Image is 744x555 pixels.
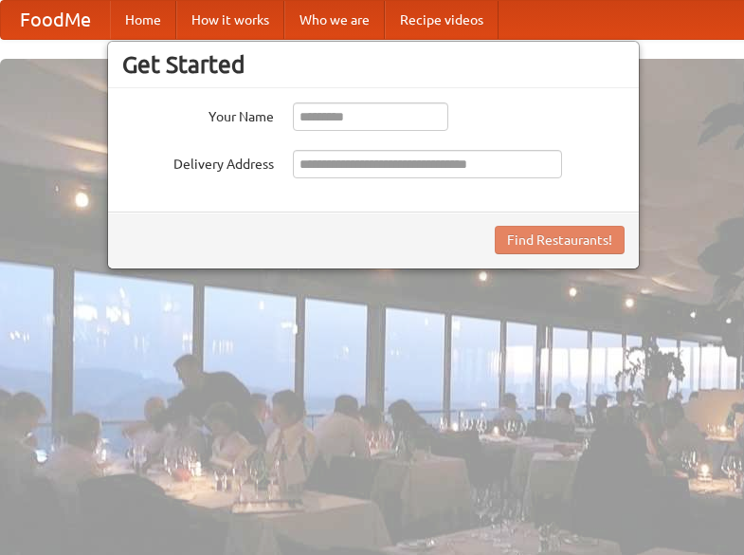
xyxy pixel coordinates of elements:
[110,1,176,39] a: Home
[122,102,274,126] label: Your Name
[176,1,284,39] a: How it works
[122,50,625,79] h3: Get Started
[122,150,274,174] label: Delivery Address
[385,1,499,39] a: Recipe videos
[284,1,385,39] a: Who we are
[495,226,625,254] button: Find Restaurants!
[1,1,110,39] a: FoodMe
